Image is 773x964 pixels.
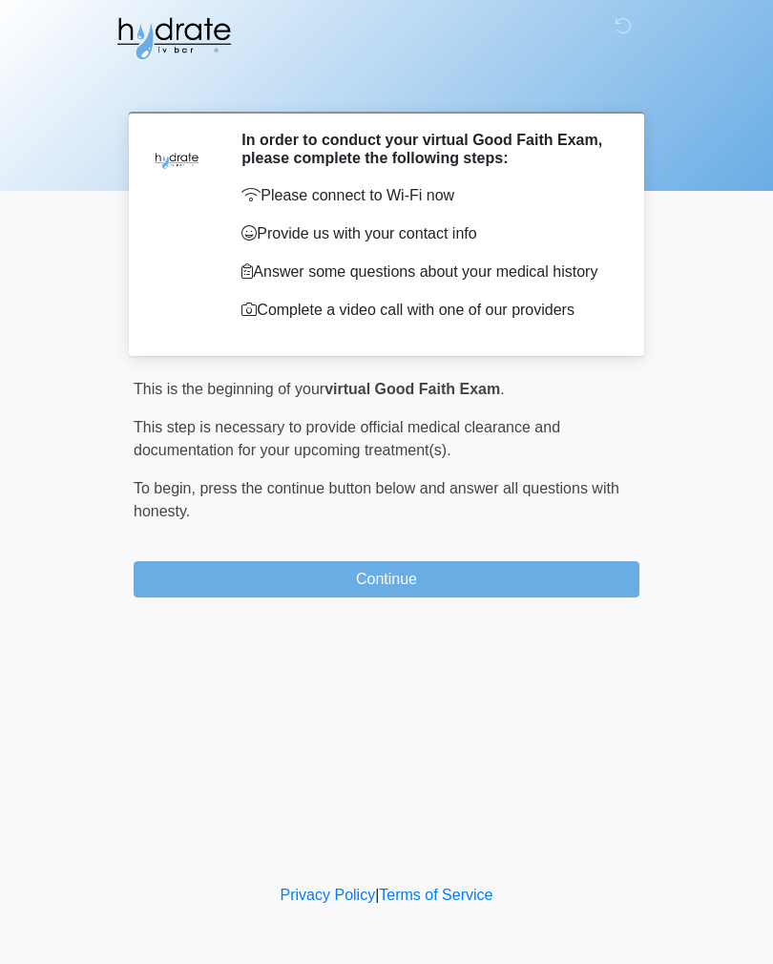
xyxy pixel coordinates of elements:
[134,561,639,597] button: Continue
[500,381,504,397] span: .
[241,261,611,283] p: Answer some questions about your medical history
[148,131,205,188] img: Agent Avatar
[281,887,376,903] a: Privacy Policy
[379,887,492,903] a: Terms of Service
[134,381,324,397] span: This is the beginning of your
[134,480,199,496] span: To begin,
[375,887,379,903] a: |
[241,184,611,207] p: Please connect to Wi-Fi now
[241,131,611,167] h2: In order to conduct your virtual Good Faith Exam, please complete the following steps:
[134,419,560,458] span: This step is necessary to provide official medical clearance and documentation for your upcoming ...
[134,480,619,519] span: press the continue button below and answer all questions with honesty.
[241,222,611,245] p: Provide us with your contact info
[115,14,233,62] img: Hydrate IV Bar - Fort Collins Logo
[119,69,654,104] h1: ‎ ‎ ‎
[241,299,611,322] p: Complete a video call with one of our providers
[324,381,500,397] strong: virtual Good Faith Exam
